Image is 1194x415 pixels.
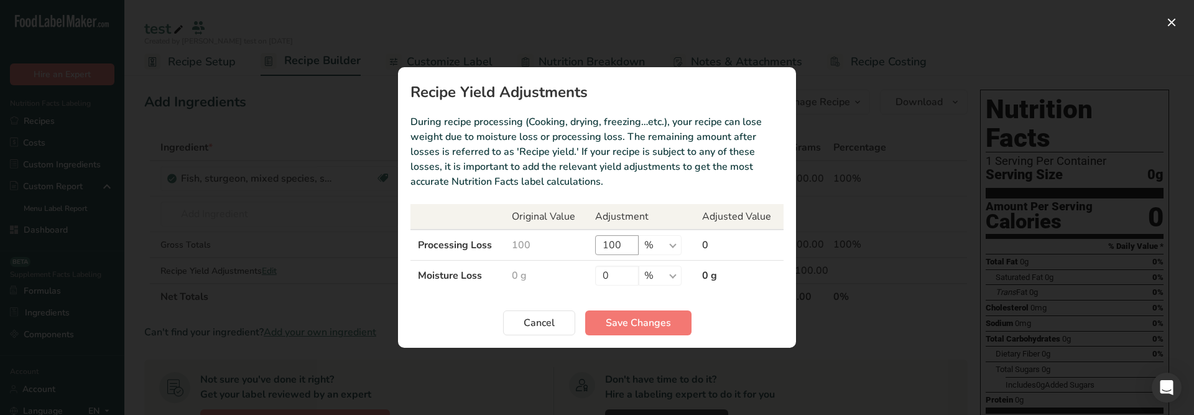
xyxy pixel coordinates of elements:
td: Moisture Loss [410,261,504,291]
td: Processing Loss [410,230,504,261]
span: Cancel [524,315,555,330]
span: Save Changes [606,315,671,330]
th: Adjusted Value [695,204,784,230]
div: Open Intercom Messenger [1152,373,1182,403]
button: Save Changes [585,310,692,335]
p: During recipe processing (Cooking, drying, freezing…etc.), your recipe can lose weight due to moi... [410,114,784,189]
td: 100 [504,230,587,261]
td: 0 g [695,261,784,291]
h1: Recipe Yield Adjustments [410,85,784,100]
th: Adjustment [588,204,695,230]
td: 0 g [504,261,587,291]
th: Original Value [504,204,587,230]
button: Cancel [503,310,575,335]
td: 0 [695,230,784,261]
